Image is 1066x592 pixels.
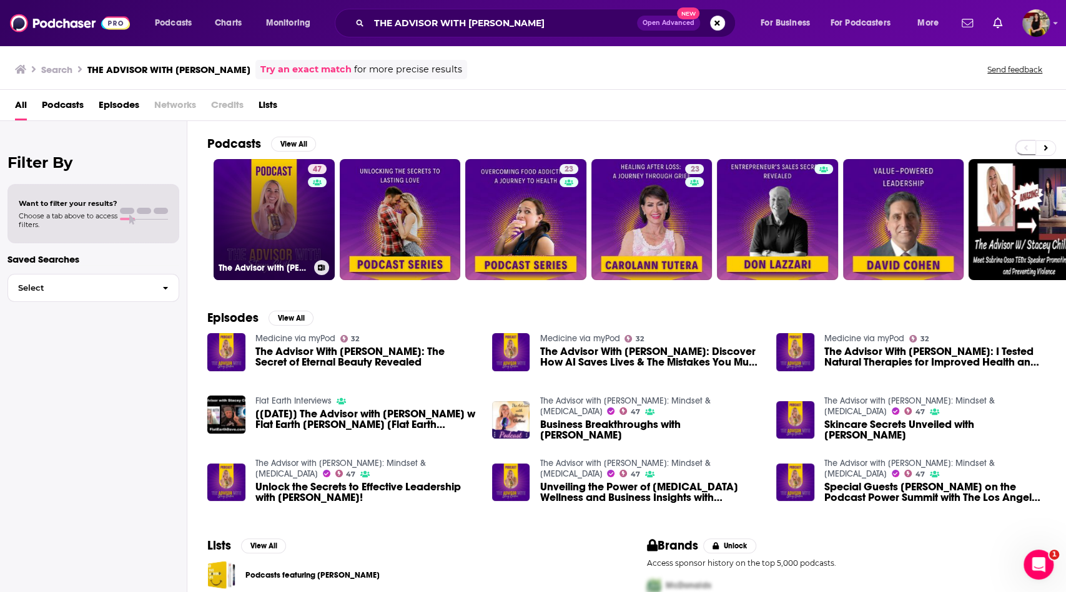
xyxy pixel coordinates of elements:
[255,409,477,430] a: [Oct 25, 2024] The Advisor with Stacey Chillemi w Flat Earth Dave [Flat Earth Dave Interviews 2]
[214,159,335,280] a: 47The Advisor with [PERSON_NAME]: Mindset & [MEDICAL_DATA]
[824,482,1046,503] span: Special Guests [PERSON_NAME] on the Podcast Power Summit with The Los Angeles Tribune
[677,7,699,19] span: New
[269,311,313,326] button: View All
[42,95,84,120] a: Podcasts
[207,333,245,371] img: The Advisor With Stacey Chillemi: The Secret of Eternal Beauty Revealed
[99,95,139,120] span: Episodes
[984,64,1046,75] button: Send feedback
[266,14,310,32] span: Monitoring
[690,163,699,176] span: 23
[155,14,192,32] span: Podcasts
[7,153,179,172] h2: Filter By
[643,20,694,26] span: Open Advanced
[207,136,261,152] h2: Podcasts
[824,419,1046,440] span: Skincare Secrets Unveiled with [PERSON_NAME]
[1024,550,1054,580] iframe: Intercom live chat
[259,95,277,120] span: Lists
[346,472,355,477] span: 47
[824,458,995,479] a: The Advisor with Stacey Chillemi: Mindset & Self-Improvement
[146,13,208,33] button: open menu
[10,11,130,35] img: Podchaser - Follow, Share and Rate Podcasts
[636,336,644,342] span: 32
[154,95,196,120] span: Networks
[831,14,891,32] span: For Podcasters
[637,16,700,31] button: Open AdvancedNew
[335,470,356,477] a: 47
[752,13,826,33] button: open menu
[909,335,929,342] a: 32
[540,482,761,503] a: Unveiling the Power of Epilepsy Wellness and Business Insights with Stacey Chillemi
[1022,9,1050,37] img: User Profile
[8,284,152,292] span: Select
[915,409,925,415] span: 47
[824,419,1046,440] a: Skincare Secrets Unveiled with Stacey Chillemi
[207,395,245,434] img: [Oct 25, 2024] The Advisor with Stacey Chillemi w Flat Earth Dave [Flat Earth Dave Interviews 2]
[255,395,332,406] a: Flat Earth Interviews
[211,95,244,120] span: Credits
[207,310,259,326] h2: Episodes
[255,458,426,479] a: The Advisor with Stacey Chillemi: Mindset & Self-Improvement
[207,538,286,553] a: ListsView All
[776,463,814,502] a: Special Guests Stacey Chillemi on the Podcast Power Summit with The Los Angeles Tribune
[207,463,245,502] img: Unlock the Secrets to Effective Leadership with Stacey Chillemi!
[219,263,309,273] h3: The Advisor with [PERSON_NAME]: Mindset & [MEDICAL_DATA]
[354,62,462,77] span: for more precise results
[207,310,313,326] a: EpisodesView All
[957,12,978,34] a: Show notifications dropdown
[776,333,814,371] img: The Advisor With Stacey Chillemi: I Tested Natural Therapies for Improved Health and Here's What ...
[988,12,1007,34] a: Show notifications dropdown
[255,333,335,344] a: Medicine via myPod
[19,211,117,229] span: Choose a tab above to access filters.
[241,538,286,553] button: View All
[369,13,637,33] input: Search podcasts, credits, & more...
[1022,9,1050,37] button: Show profile menu
[917,14,939,32] span: More
[920,336,929,342] span: 32
[207,538,231,553] h2: Lists
[540,419,761,440] span: Business Breakthroughs with [PERSON_NAME]
[215,14,242,32] span: Charts
[560,164,578,174] a: 23
[492,463,530,502] a: Unveiling the Power of Epilepsy Wellness and Business Insights with Stacey Chillemi
[492,401,530,439] img: Business Breakthroughs with Stacey Chillemi
[340,335,360,342] a: 32
[313,163,322,176] span: 47
[824,346,1046,367] a: The Advisor With Stacey Chillemi: I Tested Natural Therapies for Improved Health and Here's What ...
[666,580,711,591] span: McDonalds
[465,159,586,280] a: 23
[255,482,477,503] span: Unlock the Secrets to Effective Leadership with [PERSON_NAME]!
[207,136,316,152] a: PodcastsView All
[41,64,72,75] h3: Search
[822,13,909,33] button: open menu
[245,568,380,582] a: Podcasts featuring [PERSON_NAME]
[647,538,699,553] h2: Brands
[1049,550,1059,560] span: 1
[492,333,530,371] a: The Advisor With Stacey Chillemi: Discover How AI Saves Lives & The Mistakes You Must Avoid!
[904,470,925,477] a: 47
[15,95,27,120] a: All
[540,458,710,479] a: The Advisor with Stacey Chillemi: Mindset & Self-Improvement
[619,407,640,415] a: 47
[255,482,477,503] a: Unlock the Secrets to Effective Leadership with Stacey Chillemi!
[824,333,904,344] a: Medicine via myPod
[255,346,477,367] a: The Advisor With Stacey Chillemi: The Secret of Eternal Beauty Revealed
[565,163,573,176] span: 23
[540,395,710,417] a: The Advisor with Stacey Chillemi: Mindset & Self-Improvement
[540,333,619,344] a: Medicine via myPod
[255,409,477,430] span: [[DATE]] The Advisor with [PERSON_NAME] w Flat Earth [PERSON_NAME] [Flat Earth [PERSON_NAME] Inte...
[703,538,756,553] button: Unlock
[540,346,761,367] a: The Advisor With Stacey Chillemi: Discover How AI Saves Lives & The Mistakes You Must Avoid!
[631,472,640,477] span: 47
[260,62,352,77] a: Try an exact match
[619,470,640,477] a: 47
[207,561,235,589] a: Podcasts featuring Stacey Ashley
[7,253,179,265] p: Saved Searches
[271,137,316,152] button: View All
[647,558,1047,568] p: Access sponsor history on the top 5,000 podcasts.
[776,401,814,439] img: Skincare Secrets Unveiled with Stacey Chillemi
